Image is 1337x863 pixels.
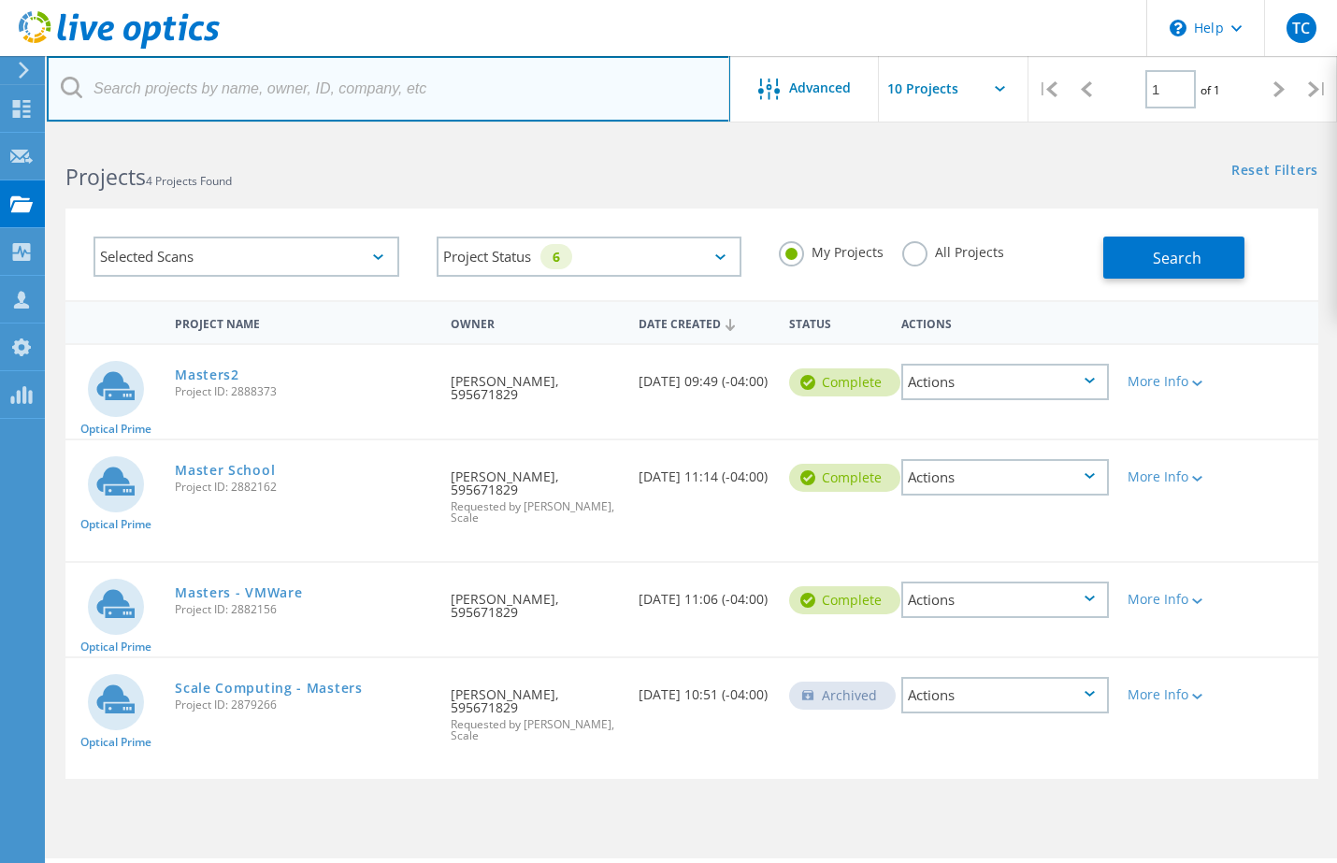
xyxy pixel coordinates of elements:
[80,424,151,435] span: Optical Prime
[1028,56,1067,122] div: |
[175,586,302,599] a: Masters - VMWare
[175,386,432,397] span: Project ID: 2888373
[779,241,884,259] label: My Projects
[175,682,363,695] a: Scale Computing - Masters
[146,173,232,189] span: 4 Projects Found
[441,658,629,760] div: [PERSON_NAME], 595671829
[65,162,146,192] b: Projects
[901,582,1108,618] div: Actions
[629,305,780,340] div: Date Created
[901,364,1108,400] div: Actions
[1231,164,1318,180] a: Reset Filters
[175,482,432,493] span: Project ID: 2882162
[789,586,900,614] div: Complete
[629,440,780,502] div: [DATE] 11:14 (-04:00)
[1128,375,1209,388] div: More Info
[789,682,896,710] div: Archived
[175,368,239,381] a: Masters2
[451,501,620,524] span: Requested by [PERSON_NAME], Scale
[540,244,572,269] div: 6
[19,39,220,52] a: Live Optics Dashboard
[437,237,742,277] div: Project Status
[1128,688,1209,701] div: More Info
[47,56,730,122] input: Search projects by name, owner, ID, company, etc
[80,519,151,530] span: Optical Prime
[175,464,275,477] a: Master School
[1200,82,1220,98] span: of 1
[175,604,432,615] span: Project ID: 2882156
[1170,20,1186,36] svg: \n
[629,563,780,625] div: [DATE] 11:06 (-04:00)
[80,737,151,748] span: Optical Prime
[1153,248,1201,268] span: Search
[1292,21,1310,36] span: TC
[901,677,1108,713] div: Actions
[1103,237,1244,279] button: Search
[902,241,1004,259] label: All Projects
[789,464,900,492] div: Complete
[901,459,1108,496] div: Actions
[629,658,780,720] div: [DATE] 10:51 (-04:00)
[175,699,432,711] span: Project ID: 2879266
[441,563,629,638] div: [PERSON_NAME], 595671829
[1128,593,1209,606] div: More Info
[629,345,780,407] div: [DATE] 09:49 (-04:00)
[80,641,151,653] span: Optical Prime
[165,305,441,339] div: Project Name
[441,345,629,420] div: [PERSON_NAME], 595671829
[892,305,1117,339] div: Actions
[780,305,893,339] div: Status
[1128,470,1209,483] div: More Info
[789,368,900,396] div: Complete
[451,719,620,741] span: Requested by [PERSON_NAME], Scale
[1299,56,1337,122] div: |
[789,81,851,94] span: Advanced
[93,237,399,277] div: Selected Scans
[441,440,629,542] div: [PERSON_NAME], 595671829
[441,305,629,339] div: Owner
